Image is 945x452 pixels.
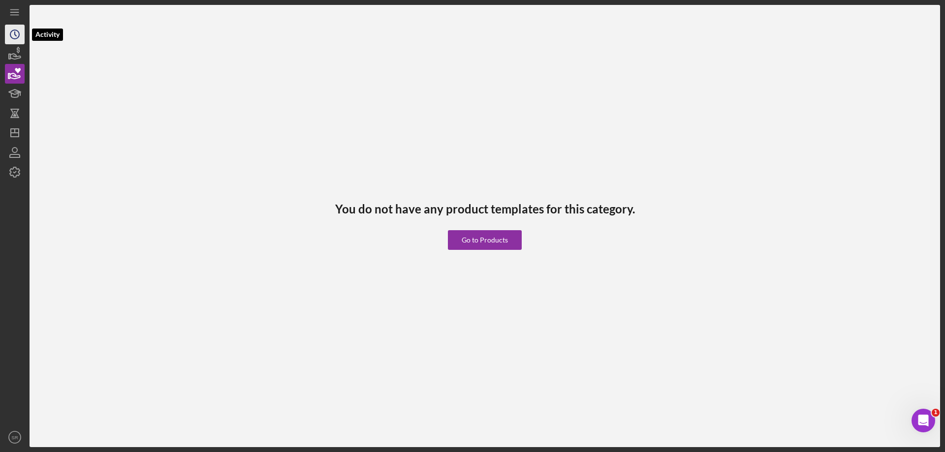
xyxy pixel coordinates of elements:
[912,409,935,432] iframe: Intercom live chat
[5,427,25,447] button: SR
[448,215,522,250] a: Go to Products
[462,230,508,250] div: Go to Products
[932,409,940,417] span: 1
[335,202,635,216] h3: You do not have any product templates for this category.
[11,435,18,440] text: SR
[448,230,522,250] button: Go to Products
